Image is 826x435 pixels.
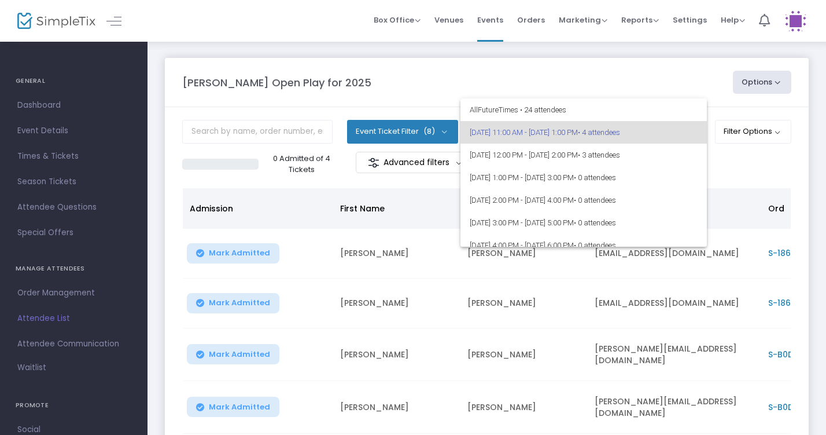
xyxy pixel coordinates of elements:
span: All Future Times • 24 attendees [470,98,698,121]
span: • 0 attendees [574,173,616,182]
span: [DATE] 11:00 AM - [DATE] 1:00 PM [470,121,698,144]
span: • 3 attendees [578,151,620,159]
span: [DATE] 3:00 PM - [DATE] 5:00 PM [470,211,698,234]
span: • 0 attendees [574,196,616,204]
span: [DATE] 4:00 PM - [DATE] 6:00 PM [470,234,698,257]
span: • 0 attendees [574,218,616,227]
span: [DATE] 12:00 PM - [DATE] 2:00 PM [470,144,698,166]
span: • 4 attendees [578,128,620,137]
span: • 0 attendees [574,241,616,250]
span: [DATE] 1:00 PM - [DATE] 3:00 PM [470,166,698,189]
span: [DATE] 2:00 PM - [DATE] 4:00 PM [470,189,698,211]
